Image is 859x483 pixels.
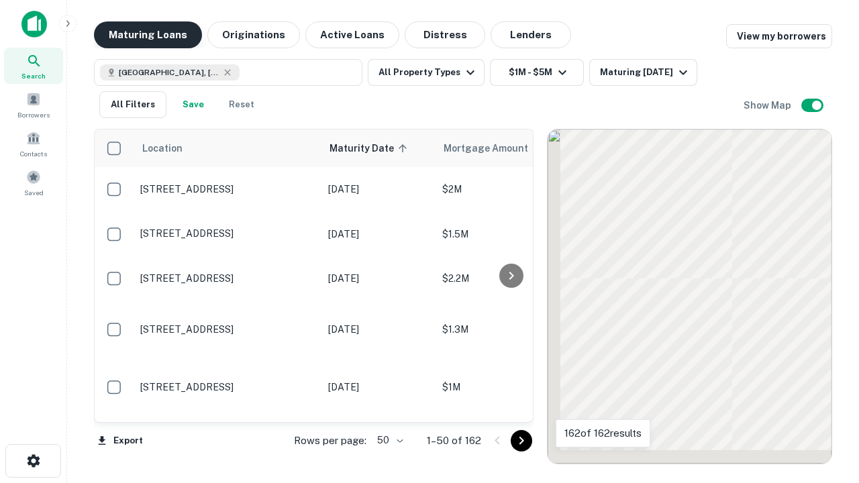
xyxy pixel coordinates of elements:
[4,125,63,162] a: Contacts
[119,66,219,78] span: [GEOGRAPHIC_DATA], [GEOGRAPHIC_DATA], [GEOGRAPHIC_DATA]
[140,381,315,393] p: [STREET_ADDRESS]
[140,323,315,335] p: [STREET_ADDRESS]
[140,227,315,239] p: [STREET_ADDRESS]
[328,227,429,241] p: [DATE]
[442,271,576,286] p: $2.2M
[444,140,546,156] span: Mortgage Amount
[305,21,399,48] button: Active Loans
[328,380,429,394] p: [DATE]
[589,59,697,86] button: Maturing [DATE]
[372,431,405,450] div: 50
[442,227,576,241] p: $1.5M
[330,140,411,156] span: Maturity Date
[140,272,315,284] p: [STREET_ADDRESS]
[207,21,300,48] button: Originations
[490,59,584,86] button: $1M - $5M
[20,148,47,159] span: Contacts
[21,70,46,81] span: Search
[21,11,47,38] img: capitalize-icon.png
[427,433,481,449] p: 1–50 of 162
[4,87,63,123] a: Borrowers
[442,182,576,197] p: $2M
[600,64,691,80] div: Maturing [DATE]
[94,21,202,48] button: Maturing Loans
[436,129,583,167] th: Mortgage Amount
[134,129,321,167] th: Location
[294,433,366,449] p: Rows per page:
[405,21,485,48] button: Distress
[17,109,50,120] span: Borrowers
[548,129,831,464] div: 0 0
[744,98,793,113] h6: Show Map
[328,322,429,337] p: [DATE]
[442,380,576,394] p: $1M
[564,425,642,441] p: 162 of 162 results
[321,129,436,167] th: Maturity Date
[94,59,362,86] button: [GEOGRAPHIC_DATA], [GEOGRAPHIC_DATA], [GEOGRAPHIC_DATA]
[368,59,485,86] button: All Property Types
[94,431,146,451] button: Export
[792,376,859,440] iframe: Chat Widget
[140,183,315,195] p: [STREET_ADDRESS]
[511,430,532,451] button: Go to next page
[328,182,429,197] p: [DATE]
[172,91,215,118] button: Save your search to get updates of matches that match your search criteria.
[4,164,63,201] a: Saved
[24,187,44,198] span: Saved
[99,91,166,118] button: All Filters
[4,48,63,84] a: Search
[726,24,832,48] a: View my borrowers
[491,21,571,48] button: Lenders
[442,322,576,337] p: $1.3M
[328,271,429,286] p: [DATE]
[142,140,183,156] span: Location
[220,91,263,118] button: Reset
